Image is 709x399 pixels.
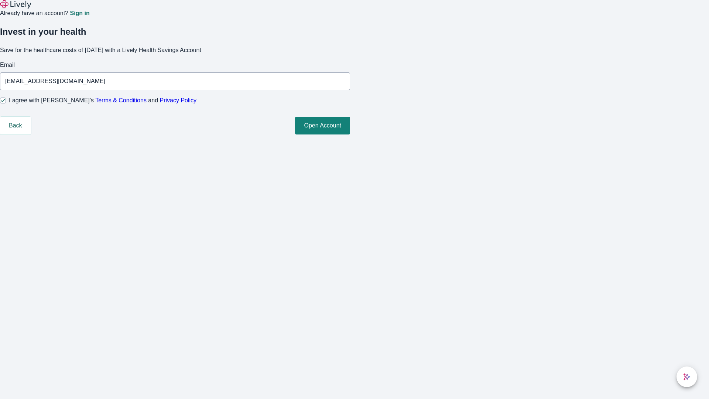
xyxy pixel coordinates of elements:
a: Privacy Policy [160,97,197,103]
button: Open Account [295,117,350,134]
a: Terms & Conditions [95,97,147,103]
svg: Lively AI Assistant [683,373,691,381]
button: chat [677,366,697,387]
span: I agree with [PERSON_NAME]’s and [9,96,196,105]
a: Sign in [70,10,89,16]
